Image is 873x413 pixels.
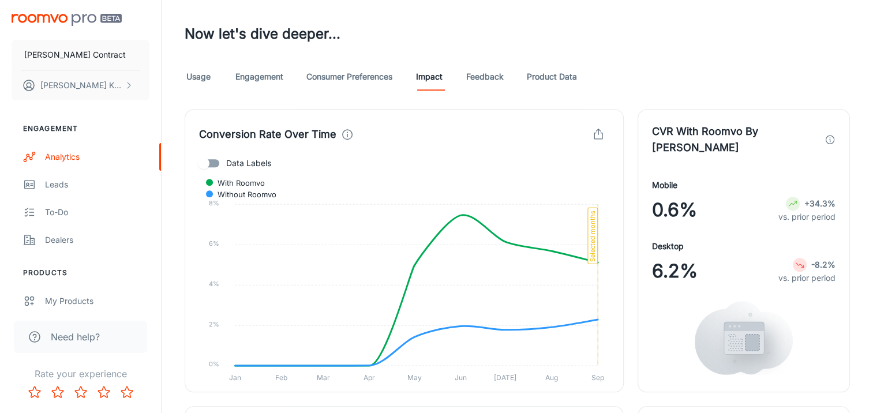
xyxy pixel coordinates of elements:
p: vs. prior period [778,211,835,223]
strong: -8.2% [811,260,835,269]
a: Impact [415,63,443,91]
img: views.svg [695,301,793,375]
h4: CVR With Roomvo By [PERSON_NAME] [652,123,820,156]
p: vs. prior period [778,272,835,284]
tspan: Jun [455,373,467,382]
button: Rate 2 star [46,381,69,404]
a: Consumer Preferences [306,63,392,91]
button: [PERSON_NAME] Contract [12,40,149,70]
span: 0.6% [652,196,697,224]
h3: Now let's dive deeper... [185,24,850,44]
a: Feedback [466,63,504,91]
span: With Roomvo [209,178,265,188]
tspan: [DATE] [494,373,516,382]
div: Dealers [45,234,149,246]
div: Leads [45,178,149,191]
h4: Conversion Rate Over Time [199,126,336,142]
strong: +34.3% [804,198,835,208]
tspan: Apr [364,373,375,382]
span: Need help? [51,330,100,344]
div: Analytics [45,151,149,163]
tspan: Sep [591,373,604,382]
tspan: Jan [229,373,241,382]
div: My Products [45,295,149,307]
h4: Mobile [652,179,677,192]
a: Engagement [235,63,283,91]
tspan: Aug [545,373,558,382]
tspan: 6% [209,239,219,247]
tspan: 2% [209,320,219,328]
button: Rate 3 star [69,381,92,404]
h4: Desktop [652,240,684,253]
tspan: Feb [275,373,287,382]
button: Rate 1 star [23,381,46,404]
tspan: Mar [317,373,330,382]
tspan: 0% [209,360,219,368]
tspan: 4% [209,279,219,287]
span: Data Labels [226,157,271,170]
div: To-do [45,206,149,219]
span: 6.2% [652,257,698,285]
p: [PERSON_NAME] Kagwisa [40,79,122,92]
img: Roomvo PRO Beta [12,14,122,26]
a: Product Data [527,63,577,91]
a: Usage [185,63,212,91]
tspan: 8% [209,198,219,206]
button: [PERSON_NAME] Kagwisa [12,70,149,100]
tspan: May [407,373,421,382]
button: Rate 5 star [115,381,138,404]
p: [PERSON_NAME] Contract [24,48,126,61]
span: Without Roomvo [209,189,276,200]
button: Rate 4 star [92,381,115,404]
p: Rate your experience [9,367,152,381]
